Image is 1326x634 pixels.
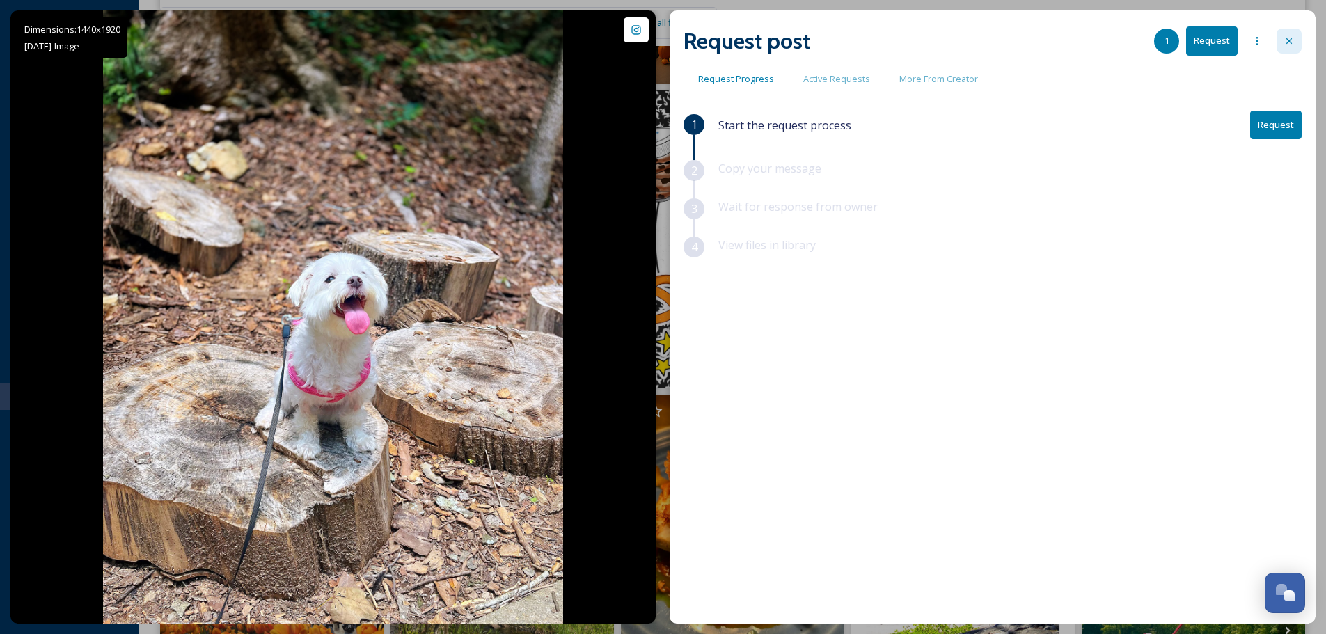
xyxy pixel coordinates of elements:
[24,23,120,35] span: Dimensions: 1440 x 1920
[607,505,649,518] a: View Post
[47,498,184,514] span: @ big.boi.[PERSON_NAME]
[691,239,697,255] span: 4
[803,72,870,86] span: Active Requests
[47,514,184,524] span: Posted about 2 months ago
[1186,26,1238,55] button: Request
[47,498,184,514] a: @big.boi.[PERSON_NAME]
[718,117,851,134] span: Start the request process
[24,40,79,52] span: [DATE] - Image
[718,161,821,176] span: Copy your message
[691,200,697,217] span: 3
[1265,573,1305,613] button: Open Chat
[607,505,649,517] span: View Post
[684,24,810,58] h2: Request post
[691,162,697,179] span: 2
[1165,34,1169,47] span: 1
[718,237,816,253] span: View files in library
[718,199,878,214] span: Wait for response from owner
[103,10,563,624] img: the happiest bébé #bigboileo #leo #furbaby #furbabies #park #walk #dogwalk #puppy #puppylife #pup...
[698,72,774,86] span: Request Progress
[899,72,978,86] span: More From Creator
[691,116,697,133] span: 1
[17,535,645,615] span: the happiest bébé #bigboileo #[PERSON_NAME] #furbaby #furbabies #park #walk #dogwalk #puppy #pupp...
[1250,111,1302,139] button: Request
